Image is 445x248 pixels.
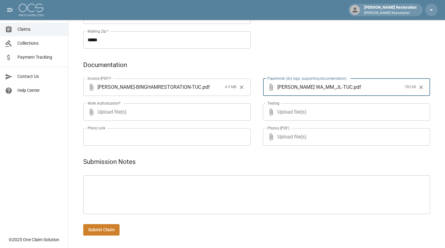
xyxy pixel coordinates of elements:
span: Collections [17,40,63,47]
span: . pdf [352,83,361,91]
div: © 2025 One Claim Solution [9,237,59,243]
label: Photos (PDF) [267,125,289,131]
span: 780 kB [404,84,416,90]
label: Testing [267,101,279,106]
span: [PERSON_NAME] WA_MM_JL-TUC [277,83,352,91]
span: Upload file(s) [98,103,234,121]
img: ocs-logo-white-transparent.png [19,4,43,16]
span: Upload file(s) [277,128,414,146]
span: . pdf [201,83,210,91]
label: Invoice (PDF)* [88,76,111,81]
label: Work Authorization* [88,101,121,106]
button: open drawer [4,4,16,16]
span: Claims [17,26,63,33]
div: [PERSON_NAME] Restoration [362,4,419,16]
span: Payment Tracking [17,54,63,61]
p: [PERSON_NAME] Restoration [364,11,416,16]
span: 4.9 MB [225,84,236,90]
label: Paperwork (dry logs, supporting documentation) [267,76,347,81]
button: Clear [416,83,426,92]
label: Mailing Zip [88,29,109,34]
span: [PERSON_NAME]-BINGHAMRESTORATION-TUC [98,83,201,91]
button: Submit Claim [83,224,120,236]
span: Upload file(s) [277,103,414,121]
span: Contact Us [17,73,63,80]
label: Photo Link [88,125,105,131]
button: Clear [237,83,246,92]
span: Help Center [17,87,63,94]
